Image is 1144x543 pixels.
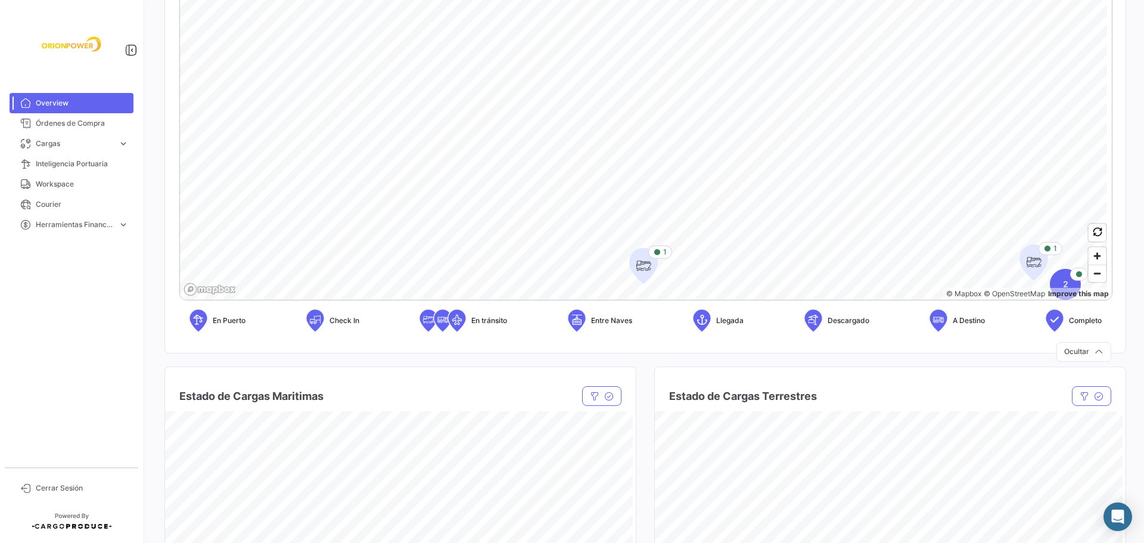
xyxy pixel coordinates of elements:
span: En tránsito [471,315,507,326]
span: Inteligencia Portuaria [36,159,129,169]
h4: Estado de Cargas Maritimas [179,388,324,405]
span: Overview [36,98,129,108]
span: expand_more [118,138,129,149]
a: Órdenes de Compra [10,113,133,134]
span: 1 [663,247,667,257]
span: A Destino [953,315,985,326]
a: OpenStreetMap [984,289,1045,298]
span: En Puerto [213,315,245,326]
span: Check In [329,315,359,326]
a: Courier [10,194,133,215]
button: Zoom in [1089,247,1106,265]
button: Zoom out [1089,265,1106,282]
a: Mapbox logo [184,283,236,296]
a: Overview [10,93,133,113]
span: Descargado [828,315,869,326]
span: Llegada [716,315,744,326]
a: Inteligencia Portuaria [10,154,133,174]
span: Cargas [36,138,113,149]
div: Map marker [1019,244,1048,280]
img: f26a05d0-2fea-4301-a0f6-b8409df5d1eb.jpeg [42,14,101,74]
span: 1 [1053,243,1057,254]
button: Ocultar [1056,342,1111,362]
span: Workspace [36,179,129,190]
span: Cerrar Sesión [36,483,129,494]
span: Órdenes de Compra [36,118,129,129]
span: Herramientas Financieras [36,219,113,230]
h4: Estado de Cargas Terrestres [669,388,817,405]
div: Map marker [1050,269,1081,300]
span: Courier [36,199,129,210]
a: Map feedback [1048,289,1109,298]
span: expand_more [118,219,129,230]
div: Map marker [629,248,658,284]
span: Entre Naves [591,315,632,326]
span: 2 [1063,278,1068,290]
div: Abrir Intercom Messenger [1103,502,1132,531]
a: Workspace [10,174,133,194]
span: Completo [1069,315,1102,326]
a: Mapbox [946,289,981,298]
